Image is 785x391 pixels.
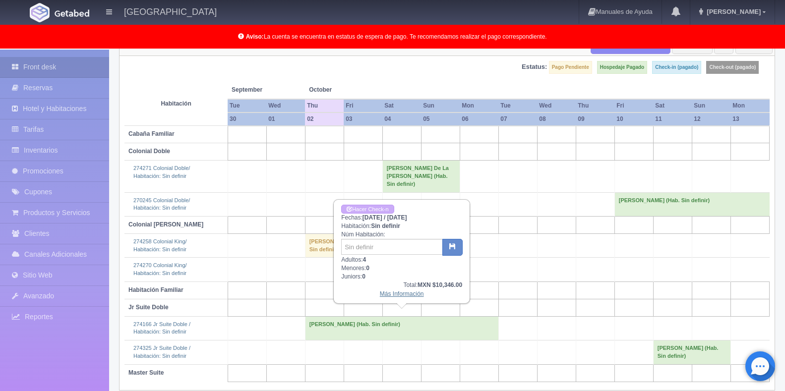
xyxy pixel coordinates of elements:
h4: [GEOGRAPHIC_DATA] [124,5,217,17]
th: 05 [421,112,460,126]
th: Fri [344,99,382,112]
th: Wed [266,99,305,112]
span: September [232,86,301,94]
b: Master Suite [128,369,164,376]
th: 13 [730,112,769,126]
td: [PERSON_NAME] (Hab. Sin definir) [653,340,730,364]
th: 12 [692,112,730,126]
b: 4 [363,256,366,263]
th: 01 [266,112,305,126]
b: Colonial [PERSON_NAME] [128,221,203,228]
th: Thu [576,99,614,112]
label: Check-out (pagado) [706,61,759,74]
div: Fechas: Habitación: Núm Habitación: Adultos: Menores: Juniors: [334,200,469,303]
a: 274271 Colonial Doble/Habitación: Sin definir [133,165,190,179]
th: Tue [498,99,537,112]
a: 274166 Jr Suite Doble /Habitación: Sin definir [133,321,190,335]
th: 07 [498,112,537,126]
a: 274325 Jr Suite Doble /Habitación: Sin definir [133,345,190,359]
b: 0 [362,273,365,280]
th: 03 [344,112,382,126]
b: Colonial Doble [128,148,170,155]
strong: Habitación [161,100,191,107]
span: [PERSON_NAME] [704,8,761,15]
td: [PERSON_NAME] (Hab. Sin definir) [305,233,382,257]
th: 09 [576,112,614,126]
th: Sat [382,99,421,112]
th: 04 [382,112,421,126]
b: 0 [366,265,369,272]
img: Getabed [30,3,50,22]
a: 270245 Colonial Doble/Habitación: Sin definir [133,197,190,211]
b: Habitación Familiar [128,286,183,293]
div: Total: [341,281,462,289]
input: Sin definir [341,239,443,255]
td: [PERSON_NAME] De La [PERSON_NAME] (Hab. Sin definir) [382,161,460,192]
label: Pago Pendiente [549,61,592,74]
th: Fri [614,99,653,112]
td: [PERSON_NAME] (Hab. Sin definir) [305,316,498,340]
th: 06 [460,112,498,126]
b: Jr Suite Doble [128,304,169,311]
th: Thu [305,99,344,112]
img: Getabed [55,9,89,17]
b: [DATE] / [DATE] [362,214,407,221]
a: 274258 Colonial King/Habitación: Sin definir [133,238,187,252]
th: Sun [692,99,730,112]
th: Mon [460,99,498,112]
b: Aviso: [246,33,264,40]
th: Tue [228,99,266,112]
span: October [309,86,378,94]
th: Wed [537,99,576,112]
a: Más Información [380,290,424,297]
a: Hacer Check-in [341,205,394,214]
b: Sin definir [371,223,400,229]
td: [PERSON_NAME] (Hab. Sin definir) [614,192,769,216]
label: Check-in (pagado) [652,61,701,74]
th: 10 [614,112,653,126]
th: 11 [653,112,692,126]
b: Cabaña Familiar [128,130,175,137]
th: 08 [537,112,576,126]
th: 30 [228,112,266,126]
a: 274270 Colonial King/Habitación: Sin definir [133,262,187,276]
th: Sun [421,99,460,112]
th: Mon [730,99,769,112]
label: Estatus: [522,62,547,72]
b: MXN $10,346.00 [418,281,462,288]
th: 02 [305,112,344,126]
label: Hospedaje Pagado [597,61,647,74]
th: Sat [653,99,692,112]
